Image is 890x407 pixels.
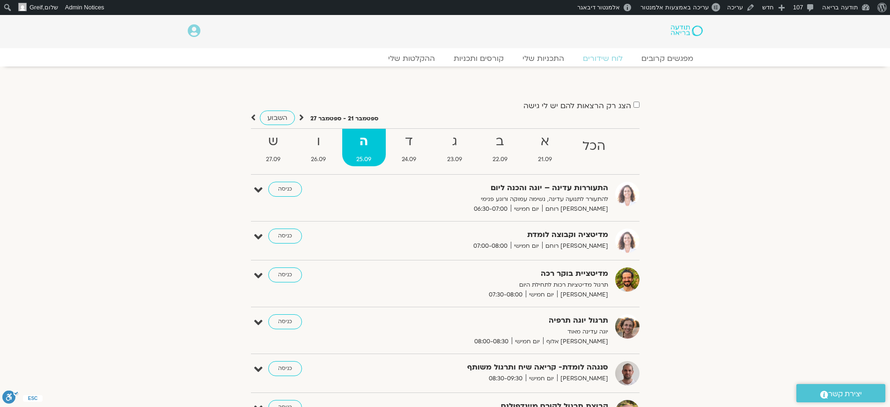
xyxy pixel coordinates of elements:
p: ספטמבר 21 - ספטמבר 27 [310,114,378,124]
a: התכניות שלי [513,54,574,63]
span: 21.09 [523,155,566,164]
span: יצירת קשר [828,388,862,400]
strong: ב [478,131,522,152]
a: כניסה [268,314,302,329]
span: 08:30-09:30 [485,374,526,384]
span: 24.09 [388,155,431,164]
span: 25.09 [342,155,386,164]
span: 22.09 [478,155,522,164]
span: 07:00-08:00 [470,241,511,251]
nav: Menu [188,54,703,63]
a: השבוע [260,111,295,125]
span: 06:30-07:00 [471,204,511,214]
a: קורסים ותכניות [444,54,513,63]
span: יום חמישי [512,337,543,347]
strong: מדיטציית בוקר רכה [379,267,608,280]
p: יוגה עדינה מאוד [379,327,608,337]
strong: ג [433,131,476,152]
span: 23.09 [433,155,476,164]
a: יצירת קשר [796,384,885,402]
a: כניסה [268,182,302,197]
a: כניסה [268,361,302,376]
span: השבוע [267,113,287,122]
a: הכל [568,129,619,166]
strong: ש [252,131,295,152]
span: [PERSON_NAME] [557,374,608,384]
p: להתעורר לתנועה עדינה, נשימה עמוקה ורוגע פנימי [379,194,608,204]
span: 26.09 [297,155,340,164]
a: כניסה [268,229,302,244]
strong: א [523,131,566,152]
a: כניסה [268,267,302,282]
span: 08:00-08:30 [471,337,512,347]
a: ההקלטות שלי [379,54,444,63]
span: [PERSON_NAME] רוחם [542,241,608,251]
span: Greif [29,4,43,11]
span: יום חמישי [511,204,542,214]
span: [PERSON_NAME] רוחם [542,204,608,214]
span: יום חמישי [526,374,557,384]
a: ה25.09 [342,129,386,166]
span: עריכה באמצעות אלמנטור [640,4,708,11]
span: 27.09 [252,155,295,164]
label: הצג רק הרצאות להם יש לי גישה [523,102,631,110]
a: ו26.09 [297,129,340,166]
strong: התעוררות עדינה – יוגה והכנה ליום [379,182,608,194]
span: יום חמישי [511,241,542,251]
a: א21.09 [523,129,566,166]
strong: ד [388,131,431,152]
a: ש27.09 [252,129,295,166]
strong: סנגהה לומדת- קריאה שיח ותרגול משותף [379,361,608,374]
a: ב22.09 [478,129,522,166]
span: 07:30-08:00 [485,290,526,300]
strong: מדיטציה וקבוצה לומדת [379,229,608,241]
strong: הכל [568,136,619,157]
span: [PERSON_NAME] אלוף [543,337,608,347]
strong: תרגול יוגה תרפיה [379,314,608,327]
span: [PERSON_NAME] [557,290,608,300]
a: ג23.09 [433,129,476,166]
a: ד24.09 [388,129,431,166]
strong: ו [297,131,340,152]
p: תרגול מדיטציות רכות לתחילת היום [379,280,608,290]
a: מפגשים קרובים [632,54,703,63]
strong: ה [342,131,386,152]
a: לוח שידורים [574,54,632,63]
span: יום חמישי [526,290,557,300]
